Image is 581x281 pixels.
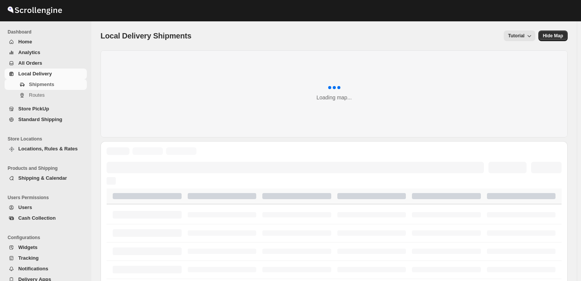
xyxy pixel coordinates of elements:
[5,202,87,213] button: Users
[18,39,32,45] span: Home
[18,117,62,122] span: Standard Shipping
[5,79,87,90] button: Shipments
[5,253,87,263] button: Tracking
[18,60,42,66] span: All Orders
[18,146,78,152] span: Locations, Rules & Rates
[29,92,45,98] span: Routes
[538,30,568,41] button: Map action label
[5,58,87,69] button: All Orders
[508,33,525,38] span: Tutorial
[5,263,87,274] button: Notifications
[316,94,352,101] div: Loading map...
[101,32,192,40] span: Local Delivery Shipments
[18,49,40,55] span: Analytics
[18,255,38,261] span: Tracking
[543,33,563,39] span: Hide Map
[18,204,32,210] span: Users
[18,106,49,112] span: Store PickUp
[5,213,87,224] button: Cash Collection
[5,37,87,47] button: Home
[5,242,87,253] button: Widgets
[8,235,88,241] span: Configurations
[29,81,54,87] span: Shipments
[18,175,67,181] span: Shipping & Calendar
[8,195,88,201] span: Users Permissions
[18,266,48,271] span: Notifications
[5,90,87,101] button: Routes
[8,165,88,171] span: Products and Shipping
[18,215,56,221] span: Cash Collection
[504,30,535,41] button: Tutorial
[5,144,87,154] button: Locations, Rules & Rates
[5,47,87,58] button: Analytics
[8,136,88,142] span: Store Locations
[18,244,37,250] span: Widgets
[18,71,52,77] span: Local Delivery
[8,29,88,35] span: Dashboard
[5,173,87,184] button: Shipping & Calendar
